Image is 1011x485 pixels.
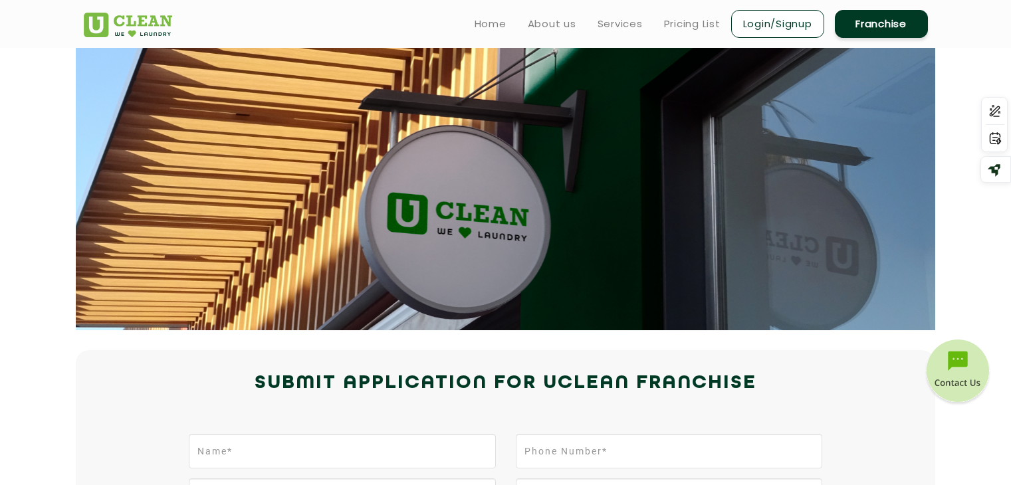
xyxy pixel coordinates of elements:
input: Phone Number* [516,434,822,468]
a: Services [598,16,643,32]
a: Home [475,16,506,32]
img: UClean Laundry and Dry Cleaning [84,13,172,37]
a: Pricing List [664,16,721,32]
a: About us [528,16,576,32]
img: contact-btn [925,339,991,406]
a: Login/Signup [731,10,824,38]
input: Name* [189,434,495,468]
h2: Submit Application for UCLEAN FRANCHISE [84,367,928,399]
a: Franchise [835,10,928,38]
